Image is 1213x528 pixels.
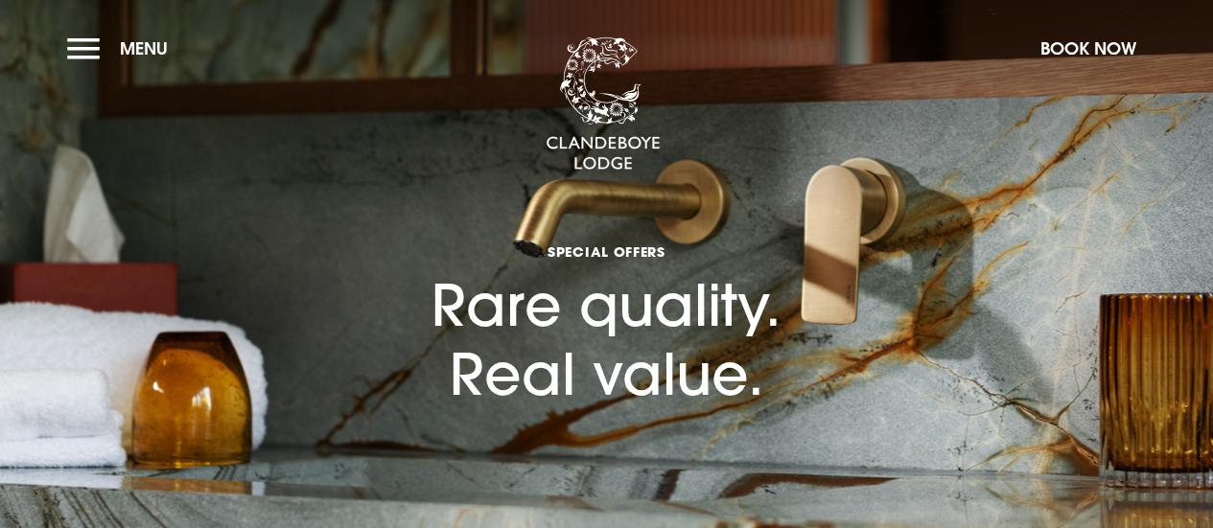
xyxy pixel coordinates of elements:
img: Clandeboye Lodge [546,37,661,172]
button: Menu [67,28,177,69]
span: Menu [120,37,168,59]
button: Book Now [1031,28,1146,69]
h1: Rare quality. Real value. [432,176,781,408]
span: Special Offers [432,242,781,261]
